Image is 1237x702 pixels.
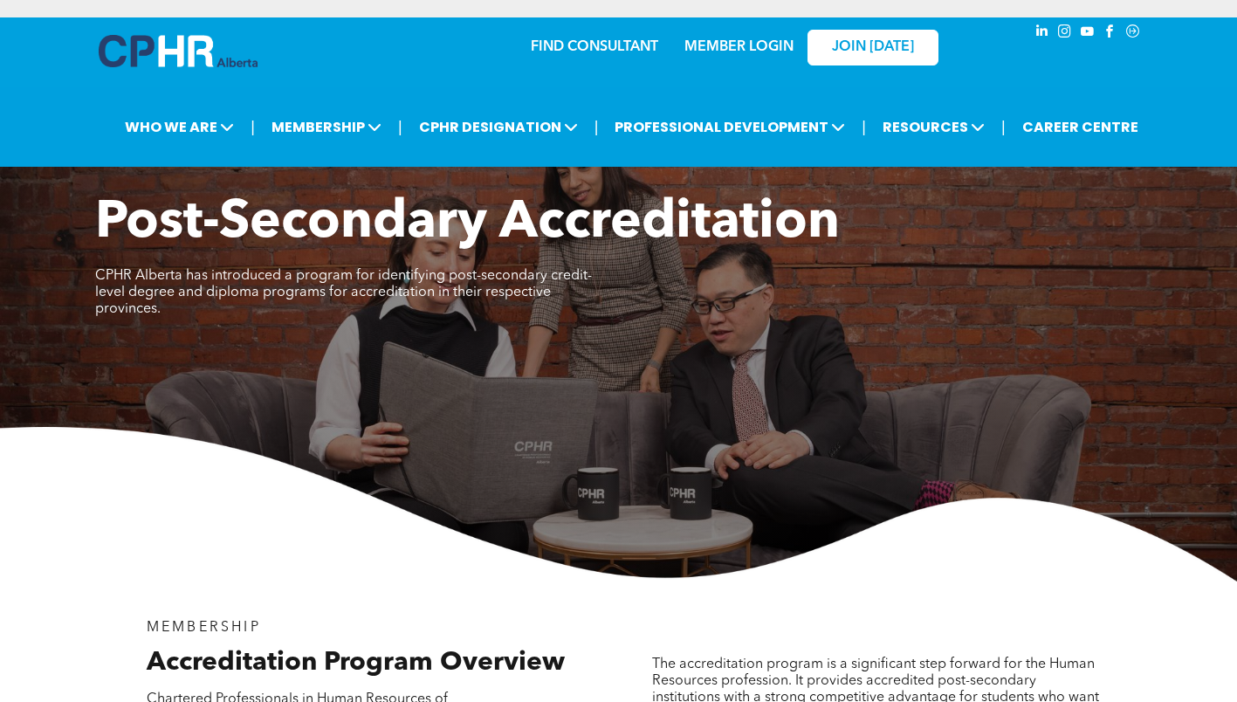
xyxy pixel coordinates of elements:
a: JOIN [DATE] [807,30,938,65]
span: CPHR DESIGNATION [414,111,583,143]
span: CPHR Alberta has introduced a program for identifying post-secondary credit-level degree and dipl... [95,269,592,316]
span: WHO WE ARE [120,111,239,143]
li: | [398,109,402,145]
li: | [594,109,599,145]
a: youtube [1078,22,1097,45]
li: | [251,109,255,145]
span: JOIN [DATE] [832,39,914,56]
span: MEMBERSHIP [147,621,261,635]
a: facebook [1101,22,1120,45]
span: MEMBERSHIP [266,111,387,143]
a: FIND CONSULTANT [531,40,658,54]
img: A blue and white logo for cp alberta [99,35,258,67]
span: Accreditation Program Overview [147,650,565,676]
a: MEMBER LOGIN [684,40,794,54]
span: PROFESSIONAL DEVELOPMENT [609,111,850,143]
span: Post-Secondary Accreditation [95,197,840,250]
a: instagram [1055,22,1075,45]
li: | [1001,109,1006,145]
li: | [862,109,866,145]
a: Social network [1124,22,1143,45]
span: RESOURCES [877,111,990,143]
a: CAREER CENTRE [1017,111,1144,143]
a: linkedin [1033,22,1052,45]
